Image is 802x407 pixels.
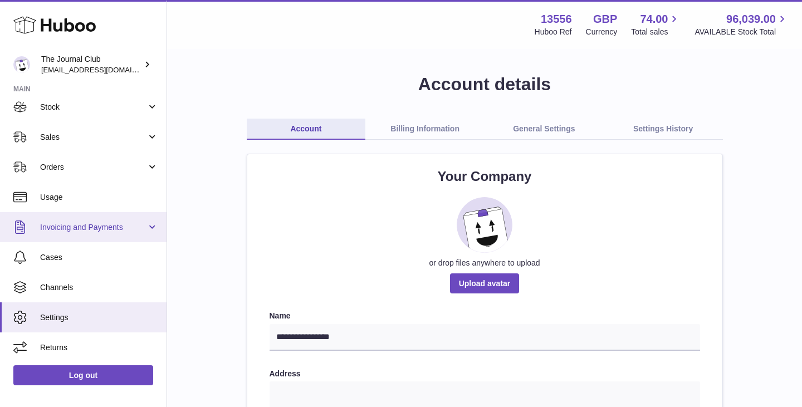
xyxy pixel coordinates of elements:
[631,12,681,37] a: 74.00 Total sales
[270,258,700,268] div: or drop files anywhere to upload
[485,119,604,140] a: General Settings
[41,65,164,74] span: [EMAIL_ADDRESS][DOMAIN_NAME]
[604,119,723,140] a: Settings History
[365,119,485,140] a: Billing Information
[541,12,572,27] strong: 13556
[270,369,700,379] label: Address
[40,192,158,203] span: Usage
[640,12,668,27] span: 74.00
[450,273,520,293] span: Upload avatar
[40,252,158,263] span: Cases
[40,222,146,233] span: Invoicing and Payments
[13,56,30,73] img: hello@thejournalclub.co.uk
[695,27,789,37] span: AVAILABLE Stock Total
[270,311,700,321] label: Name
[40,162,146,173] span: Orders
[41,54,141,75] div: The Journal Club
[247,119,366,140] a: Account
[40,132,146,143] span: Sales
[40,282,158,293] span: Channels
[270,168,700,185] h2: Your Company
[593,12,617,27] strong: GBP
[13,365,153,385] a: Log out
[695,12,789,37] a: 96,039.00 AVAILABLE Stock Total
[457,197,512,253] img: placeholder_image.svg
[535,27,572,37] div: Huboo Ref
[40,342,158,353] span: Returns
[631,27,681,37] span: Total sales
[586,27,618,37] div: Currency
[40,102,146,112] span: Stock
[185,72,784,96] h1: Account details
[40,312,158,323] span: Settings
[726,12,776,27] span: 96,039.00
